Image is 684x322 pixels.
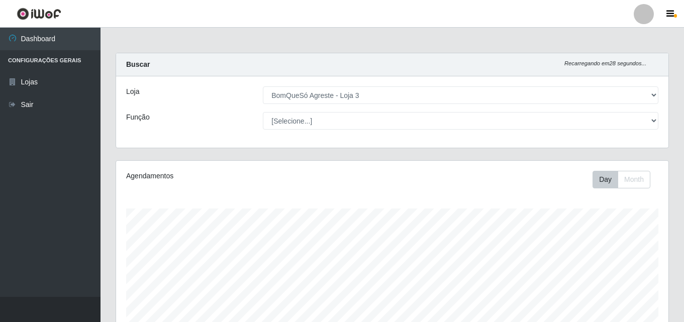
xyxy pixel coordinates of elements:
[126,171,339,181] div: Agendamentos
[126,112,150,123] label: Função
[126,86,139,97] label: Loja
[593,171,618,188] button: Day
[593,171,658,188] div: Toolbar with button groups
[17,8,61,20] img: CoreUI Logo
[126,60,150,68] strong: Buscar
[564,60,646,66] i: Recarregando em 28 segundos...
[618,171,650,188] button: Month
[593,171,650,188] div: First group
